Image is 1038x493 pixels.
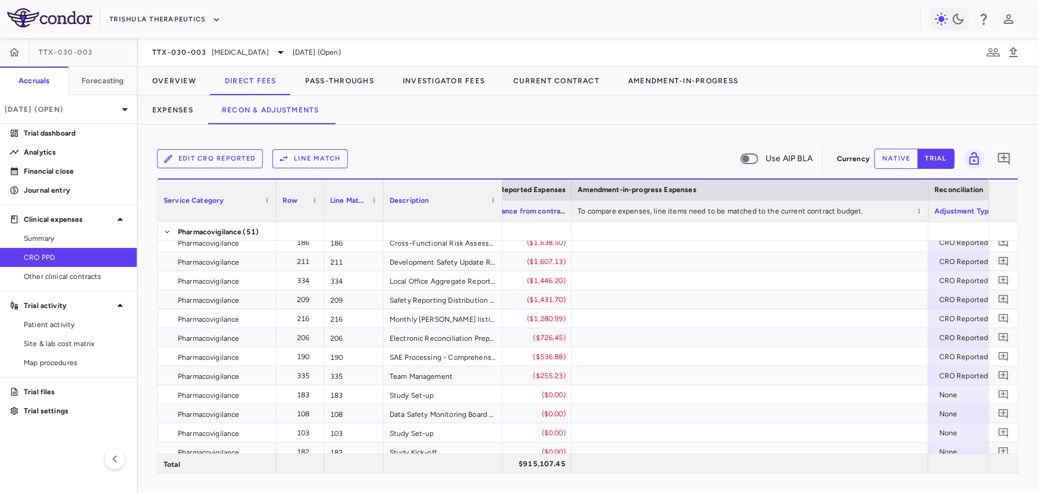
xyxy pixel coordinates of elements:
[996,425,1012,441] button: Add comment
[994,149,1014,169] button: Add comment
[384,404,503,423] div: Data Safety Monitoring Board Set-up
[996,253,1012,269] button: Add comment
[287,385,318,404] div: 183
[934,186,983,194] span: Reconciliation
[463,423,566,442] div: ($0.00)
[291,67,388,95] button: Pass-Throughs
[287,271,318,290] div: 334
[996,348,1012,365] button: Add comment
[39,48,93,57] span: TTX-030-003
[324,404,384,423] div: 108
[157,149,263,168] button: Edit CRO reported
[998,389,1009,400] svg: Add comment
[287,328,318,347] div: 206
[24,357,127,368] span: Map procedures
[287,290,318,309] div: 209
[24,387,127,397] p: Trial files
[939,442,1032,461] div: None
[384,290,503,309] div: Safety Reporting Distribution Maintenance
[324,385,384,404] div: 183
[178,291,240,310] span: Pharmacovigilance
[939,309,1032,328] div: CRO Reported
[384,366,503,385] div: Team Management
[384,423,503,442] div: Study Set-up
[287,252,318,271] div: 211
[998,275,1009,286] svg: Add comment
[996,329,1012,346] button: Add comment
[463,290,566,309] div: ($1,431.70)
[287,366,318,385] div: 335
[324,328,384,347] div: 206
[287,423,318,442] div: 103
[138,67,211,95] button: Overview
[463,347,566,366] div: ($536.88)
[384,328,503,347] div: Electronic Reconciliation Preparation
[998,294,1009,305] svg: Add comment
[918,149,955,169] button: trial
[939,290,1032,309] div: CRO Reported
[384,309,503,328] div: Monthly [PERSON_NAME] listing to Abbvie
[287,233,318,252] div: 186
[463,404,566,423] div: ($0.00)
[324,252,384,271] div: 211
[463,328,566,347] div: ($726.45)
[939,328,1032,347] div: CRO Reported
[178,329,240,348] span: Pharmacovigilance
[283,196,297,205] span: Row
[959,149,984,169] span: Lock grid
[324,233,384,252] div: 186
[24,252,127,263] span: CRO PPD
[178,443,240,462] span: Pharmacovigilance
[324,271,384,290] div: 334
[24,166,127,177] p: Financial close
[939,252,1032,271] div: CRO Reported
[463,271,566,290] div: ($1,446.20)
[178,234,240,253] span: Pharmacovigilance
[211,67,291,95] button: Direct Fees
[614,67,752,95] button: Amendment-In-Progress
[997,152,1011,166] svg: Add comment
[578,207,863,215] span: To compare expenses, line items need to be matched to the current contract budget.
[24,300,113,311] p: Trial activity
[164,455,180,474] span: Total
[324,366,384,385] div: 335
[463,442,566,461] div: ($0.00)
[996,387,1012,403] button: Add comment
[24,406,127,416] p: Trial settings
[998,332,1009,343] svg: Add comment
[178,405,240,424] span: Pharmacovigilance
[243,222,259,241] span: (51)
[998,351,1009,362] svg: Add comment
[24,147,127,158] p: Analytics
[939,423,1032,442] div: None
[939,385,1032,404] div: None
[487,207,566,215] span: Variance from contracted
[24,185,127,196] p: Journal entry
[208,96,334,124] button: Recon & Adjustments
[178,310,240,329] span: Pharmacovigilance
[463,366,566,385] div: ($255.23)
[499,67,614,95] button: Current Contract
[998,370,1009,381] svg: Add comment
[7,8,92,27] img: logo-full-SnFGN8VE.png
[212,47,269,58] span: [MEDICAL_DATA]
[384,233,503,252] div: Cross-Functional Risk Assessment - Review
[324,347,384,366] div: 190
[324,290,384,309] div: 209
[178,272,240,291] span: Pharmacovigilance
[996,406,1012,422] button: Add comment
[24,338,127,349] span: Site & lab cost matrix
[287,309,318,328] div: 216
[24,128,127,139] p: Trial dashboard
[996,444,1012,460] button: Add comment
[178,222,242,241] span: Pharmacovigilance
[934,207,993,215] span: Adjustment Type
[482,186,566,194] span: CRO Reported Expenses
[998,237,1009,248] svg: Add comment
[996,310,1012,326] button: Add comment
[164,196,224,205] span: Service Category
[330,196,367,205] span: Line Match
[384,442,503,461] div: Study Kick-off
[939,404,1032,423] div: None
[178,348,240,367] span: Pharmacovigilance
